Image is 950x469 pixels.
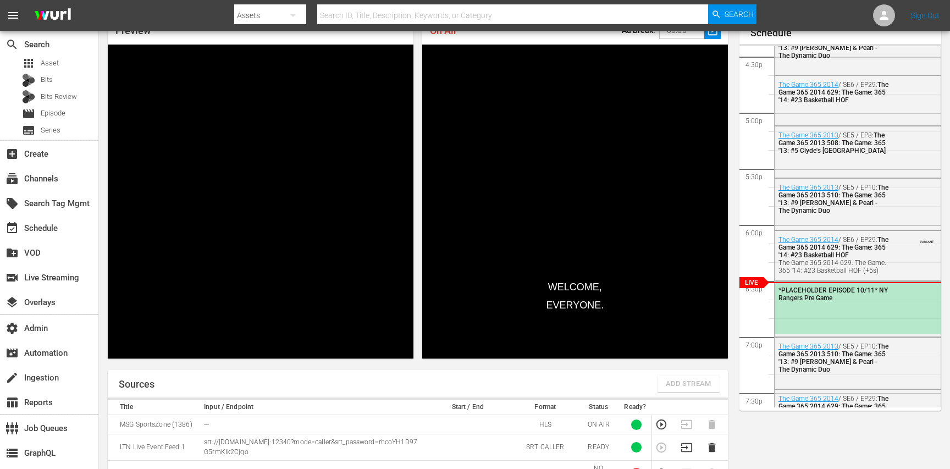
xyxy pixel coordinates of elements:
th: Ready? [621,400,651,415]
div: / SE5 / EP8: [778,131,888,155]
span: GraphQL [5,446,19,460]
button: Preview Stream [655,418,667,431]
td: SRT CALLER [514,434,576,460]
td: --- [201,415,421,434]
a: The Game 365 2014 [778,236,838,244]
span: *PLACEHOLDER EPISODE 10/11* NY Rangers Pre Game [778,286,888,302]
span: menu [7,9,20,22]
th: Title [108,400,201,415]
span: Search [725,4,754,24]
span: Channels [5,172,19,185]
td: MSG SportsZone (1386) [108,415,201,434]
div: / SE6 / EP29: [778,236,888,274]
span: Create [5,147,19,161]
div: The Game 365 2014 629: The Game: 365 '14: #23 Basketball HOF (+5s) [778,259,888,274]
button: Delete [706,442,718,454]
a: The Game 365 2013 [778,131,838,139]
span: Schedule [5,222,19,235]
span: Reports [5,396,19,409]
a: Sign Out [911,11,940,20]
img: ans4CAIJ8jUAAAAAAAAAAAAAAAAAAAAAAAAgQb4GAAAAAAAAAAAAAAAAAAAAAAAAJMjXAAAAAAAAAAAAAAAAAAAAAAAAgAT5G... [26,3,79,29]
span: Search Tag Mgmt [5,197,19,210]
span: Asset [41,58,59,69]
span: Overlays [5,296,19,309]
a: The Game 365 2014 [778,81,838,89]
th: Start / End [421,400,514,415]
td: LTN Live Event Feed 1 [108,434,201,460]
span: The Game 365 2014 629: The Game: 365 '14: #23 Basketball HOF [778,236,888,259]
button: Search [708,4,756,24]
span: Job Queues [5,422,19,435]
div: / SE5 / EP10: [778,184,888,214]
span: VARIANT [920,235,934,244]
div: Bits [22,74,35,87]
span: Bits Review [41,91,77,102]
th: Input / Endpoint [201,400,421,415]
h1: Schedule [750,27,941,38]
span: VOD [5,246,19,260]
span: Asset [22,57,35,70]
td: ON AIR [576,415,621,434]
div: / SE6 / EP29: [778,81,888,104]
span: Ingestion [5,371,19,384]
div: Bits Review [22,90,35,103]
th: Status [576,400,621,415]
p: srt://[DOMAIN_NAME]:12340?mode=caller&srt_password=rhcoYH1D97G5rmKIk2Cjqo [204,438,418,456]
span: The Game 365 2013 508: The Game: 365 '13: #5 Clyde's [GEOGRAPHIC_DATA] [778,131,886,155]
a: The Game 365 2013 [778,184,838,191]
span: The Game 365 2013 510: The Game: 365 '13: #9 [PERSON_NAME] & Pearl - The Dynamic Duo [778,184,888,214]
span: The Game 365 2014 629: The Game: 365 '14: #23 Basketball HOF [778,395,888,418]
td: READY [576,434,621,460]
span: Series [41,125,60,136]
span: Episode [41,108,65,119]
span: slideshow_sharp [706,25,719,37]
span: Series [22,124,35,137]
div: Video Player [108,45,413,358]
div: / SE5 / EP10: [778,343,888,373]
a: The Game 365 2014 [778,395,838,402]
span: Episode [22,107,35,120]
span: Search [5,38,19,51]
div: 00:30 [659,20,704,41]
th: Format [514,400,576,415]
span: Bits [41,74,53,85]
span: The Game 365 2013 510: The Game: 365 '13: #9 [PERSON_NAME] & Pearl - The Dynamic Duo [778,343,888,373]
span: The Game 365 2014 629: The Game: 365 '14: #23 Basketball HOF [778,81,888,104]
div: Video Player [422,45,728,358]
td: HLS [514,415,576,434]
a: The Game 365 2013 [778,343,838,350]
span: Automation [5,346,19,360]
div: / SE6 / EP29: [778,395,888,418]
span: Admin [5,322,19,335]
span: Live Streaming [5,271,19,284]
h1: Sources [119,379,154,390]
